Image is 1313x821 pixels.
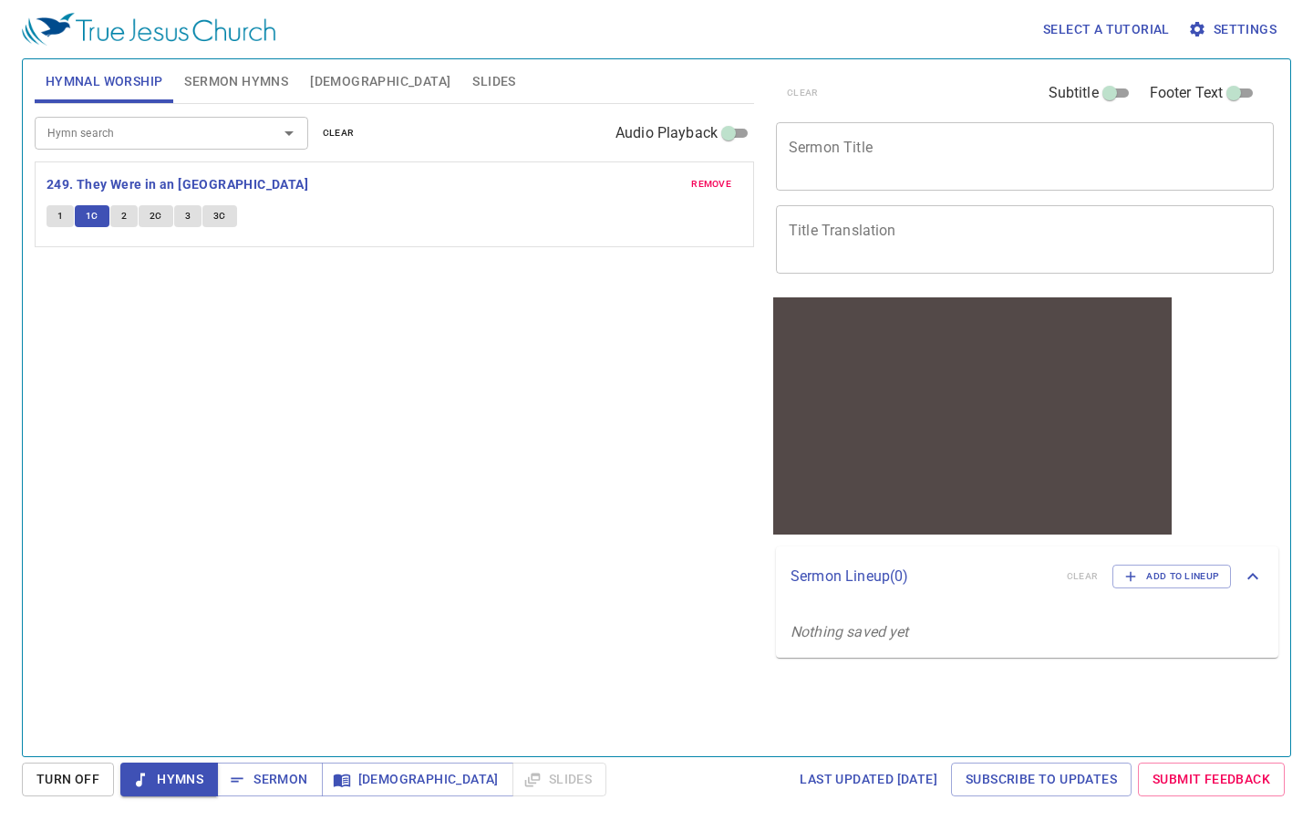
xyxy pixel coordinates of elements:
[232,768,307,791] span: Sermon
[1150,82,1224,104] span: Footer Text
[184,70,288,93] span: Sermon Hymns
[276,120,302,146] button: Open
[1036,13,1177,47] button: Select a tutorial
[47,173,308,196] b: 249. They Were in an [GEOGRAPHIC_DATA]
[1184,13,1284,47] button: Settings
[47,205,74,227] button: 1
[691,176,731,192] span: remove
[966,768,1117,791] span: Subscribe to Updates
[1192,18,1277,41] span: Settings
[791,566,1052,587] p: Sermon Lineup ( 0 )
[185,208,191,224] span: 3
[322,763,513,796] button: [DEMOGRAPHIC_DATA]
[769,293,1176,539] iframe: from-child
[472,70,515,93] span: Slides
[1043,18,1170,41] span: Select a tutorial
[150,208,162,224] span: 2C
[36,768,99,791] span: Turn Off
[1049,82,1099,104] span: Subtitle
[323,125,355,141] span: clear
[57,208,63,224] span: 1
[1153,768,1270,791] span: Submit Feedback
[110,205,138,227] button: 2
[312,122,366,144] button: clear
[217,763,322,796] button: Sermon
[800,768,937,791] span: Last updated [DATE]
[121,208,127,224] span: 2
[174,205,202,227] button: 3
[139,205,173,227] button: 2C
[1112,565,1231,588] button: Add to Lineup
[213,208,226,224] span: 3C
[135,768,203,791] span: Hymns
[310,70,450,93] span: [DEMOGRAPHIC_DATA]
[791,623,909,640] i: Nothing saved yet
[120,763,218,796] button: Hymns
[1124,568,1219,585] span: Add to Lineup
[75,205,109,227] button: 1C
[680,173,742,195] button: remove
[46,70,163,93] span: Hymnal Worship
[1138,763,1285,796] a: Submit Feedback
[22,763,114,796] button: Turn Off
[47,173,312,196] button: 249. They Were in an [GEOGRAPHIC_DATA]
[792,763,945,796] a: Last updated [DATE]
[22,13,275,46] img: True Jesus Church
[86,208,98,224] span: 1C
[776,546,1278,607] div: Sermon Lineup(0)clearAdd to Lineup
[615,122,718,144] span: Audio Playback
[951,763,1132,796] a: Subscribe to Updates
[336,768,499,791] span: [DEMOGRAPHIC_DATA]
[202,205,237,227] button: 3C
